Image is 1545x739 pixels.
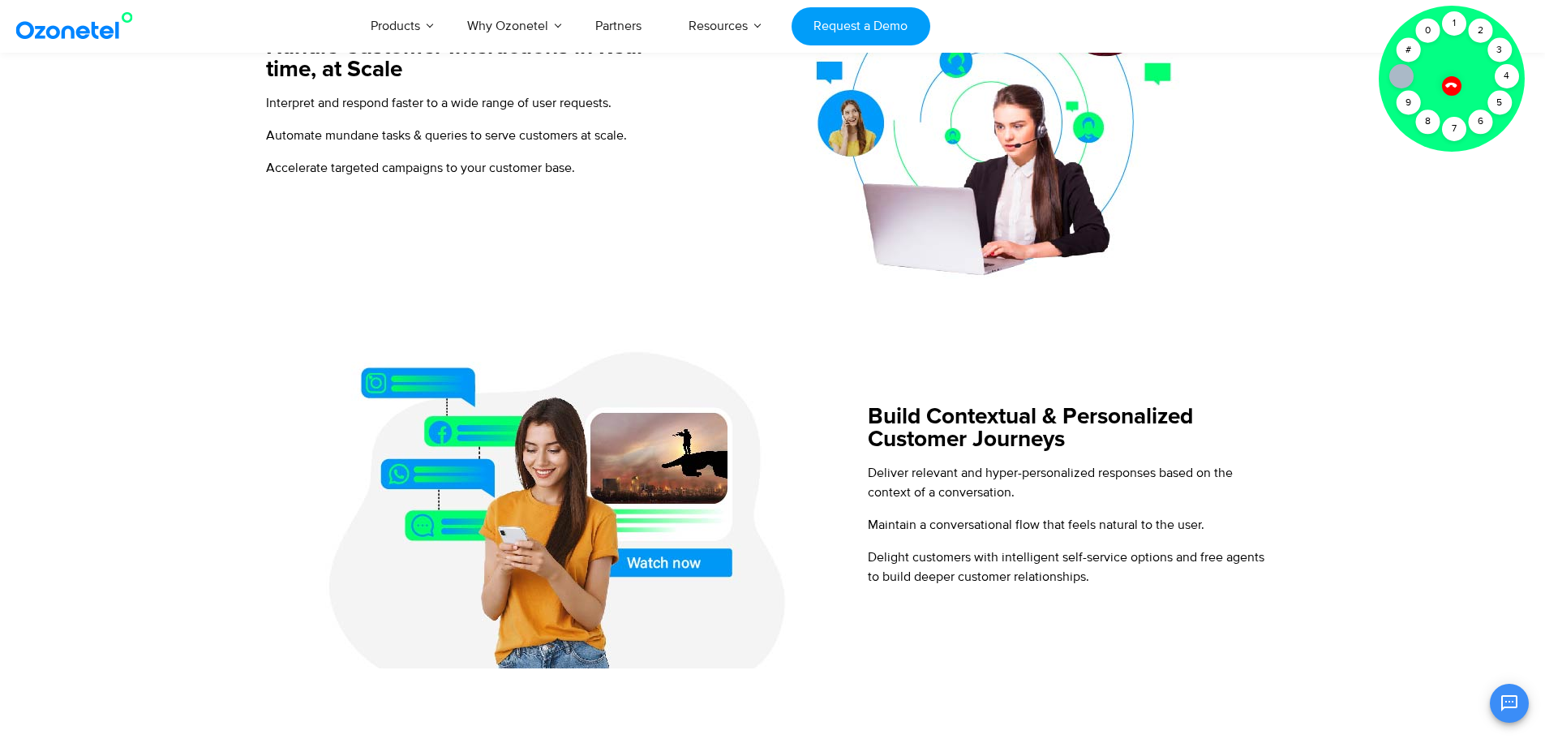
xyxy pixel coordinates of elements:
div: 3 [1487,38,1512,62]
button: Open chat [1490,684,1529,723]
span: Accelerate targeted campaigns to your customer base. [266,160,575,176]
span: Deliver relevant and hyper-personalized responses based on the context of a conversation. [868,465,1233,501]
div: 5 [1487,91,1512,115]
div: 9 [1396,91,1420,115]
div: 6 [1468,110,1492,134]
div: 0 [1415,19,1440,43]
span: Delight customers with intelligent self-service options and free agents to build deeper customer ... [868,549,1264,585]
h5: Handle Customer Interactions in Real-time, at Scale [266,36,676,81]
span: Automate mundane tasks & queries to serve customers at scale. [266,127,627,144]
a: Request a Demo [792,7,930,45]
h5: Build Contextual & Personalized Customer Journeys [868,406,1277,451]
div: 2 [1468,19,1492,43]
div: 8 [1415,110,1440,134]
div: 4 [1495,64,1519,88]
div: 7 [1442,117,1466,141]
span: Interpret and respond faster to a wide range of user requests. [266,95,612,111]
div: 1 [1442,11,1466,36]
span: Maintain a conversational flow that feels natural to the user. [868,517,1204,533]
div: # [1396,38,1420,62]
